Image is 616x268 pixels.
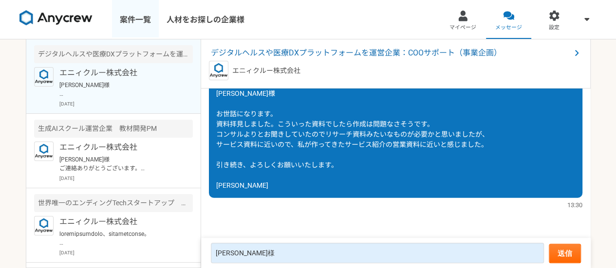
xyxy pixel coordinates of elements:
[59,249,193,256] p: [DATE]
[34,120,193,138] div: 生成AIスクール運営企業 教材開発PM
[549,244,581,263] button: 送信
[59,230,180,247] p: loremipsumdolo、sitametconse。 adip、EliTseDDoeius14te、incididuntutla5etdoloremagnaali、enimadminimve...
[211,47,571,59] span: デジタルヘルスや医療DXプラットフォームを運営企業：COOサポート（事業企画）
[34,216,54,235] img: logo_text_blue_01.png
[59,142,180,153] p: エニィクルー株式会社
[209,61,228,80] img: logo_text_blue_01.png
[59,81,180,98] p: [PERSON_NAME]様 お世話になります。 資料拝見しました。こういった資料でしたら作成は問題なさそうです。 コンサルよりとお聞きしていたのでリサーチ資料みたいなものが必要かと思いましたが...
[567,200,582,210] span: 13:30
[19,10,93,26] img: 8DqYSo04kwAAAAASUVORK5CYII=
[34,67,54,87] img: logo_text_blue_01.png
[216,89,489,189] span: [PERSON_NAME]様 お世話になります。 資料拝見しました。こういった資料でしたら作成は問題なさそうです。 コンサルよりとお聞きしていたのでリサーチ資料みたいなものが必要かと思いましたが...
[232,66,300,76] p: エニィクルー株式会社
[34,142,54,161] img: logo_text_blue_01.png
[449,24,476,32] span: マイページ
[549,24,560,32] span: 設定
[495,24,522,32] span: メッセージ
[59,175,193,182] p: [DATE]
[59,155,180,173] p: [PERSON_NAME]様 ご連絡ありがとうございます。 また日程調整ありがとうございます。 求人公開しましたのでそちらにてご連絡させていただきます。よろしくお願いいたします。
[59,100,193,107] p: [DATE]
[59,67,180,79] p: エニィクルー株式会社
[34,45,193,63] div: デジタルヘルスや医療DXプラットフォームを運営企業：COOサポート（事業企画）
[34,194,193,212] div: 世界唯一のエンディングTechスタートアップ メディア企画・事業開発
[59,216,180,228] p: エニィクルー株式会社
